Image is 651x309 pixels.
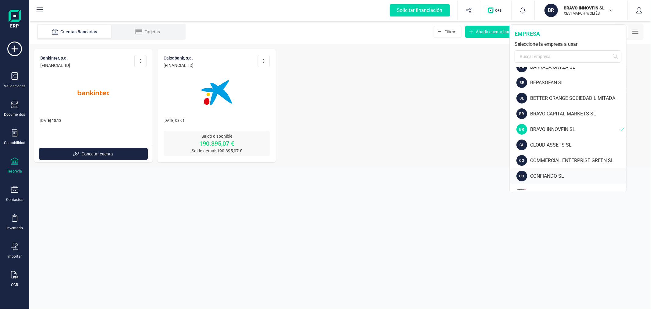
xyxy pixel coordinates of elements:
div: BETTER ORANGE SOCIEDAD LIMITADA. [530,95,626,102]
div: BR [544,4,558,17]
button: Conectar cuenta [39,148,148,160]
button: BRBRAVO INNOVFIN SLXEVI MARCH WOLTÉS [542,1,620,20]
div: BE [516,93,527,104]
div: Tarjetas [123,29,172,35]
span: Conectar cuenta [81,151,113,157]
div: Cuentas Bancarias [50,29,99,35]
div: Inventario [6,226,23,231]
div: CL [516,140,527,150]
p: [FINANCIAL_ID] [164,62,193,68]
button: Solicitar financiación [382,1,457,20]
div: Contabilidad [4,140,25,145]
p: [FINANCIAL_ID] [40,62,70,68]
div: BR [516,124,527,135]
p: 190.395,07 € [164,139,270,148]
p: Saldo actual: 190.395,07 € [164,148,270,154]
div: Contactos [6,197,23,202]
div: CLOUD ASSETS SL [530,141,626,149]
div: BRAVO CAPITAL MARKETS SL [530,110,626,118]
p: BANKINTER, S.A. [40,55,70,61]
div: Validaciones [4,84,25,89]
div: Tesorería [7,169,22,174]
span: [DATE] 08:01 [164,118,185,123]
button: Añadir cuenta bancaria [465,26,525,38]
div: BRAVO INNOVFIN SL [530,126,620,133]
span: [DATE] 18:13 [40,118,61,123]
div: CONFIANDO SL [530,173,626,180]
img: Logo de OPS [488,7,504,13]
div: Documentos [4,112,25,117]
div: Importar [8,254,22,259]
div: BR [516,108,527,119]
div: OCR [11,282,18,287]
div: CO [516,171,527,181]
span: Añadir cuenta bancaria [476,29,520,35]
div: empresa [515,30,621,38]
img: EC [516,186,526,197]
img: Logo Finanedi [9,10,21,29]
p: BRAVO INNOVFIN SL [564,5,613,11]
span: Filtros [444,29,456,35]
p: XEVI MARCH WOLTÉS [564,11,613,16]
button: Filtros [434,26,461,38]
p: CAIXABANK, S.A. [164,55,193,61]
div: BEPASOFAN SL [530,79,626,86]
button: Logo de OPS [484,1,508,20]
p: Saldo disponible [164,133,270,139]
div: Seleccione la empresa a usar [515,41,621,48]
div: COMMERCIAL ENTERPRISE GREEN SL [530,157,626,164]
div: CO [516,155,527,166]
div: BE [516,77,527,88]
div: Solicitar financiación [390,4,450,16]
input: Buscar empresa [515,50,621,63]
div: ECO3 HUB SL [529,188,626,195]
